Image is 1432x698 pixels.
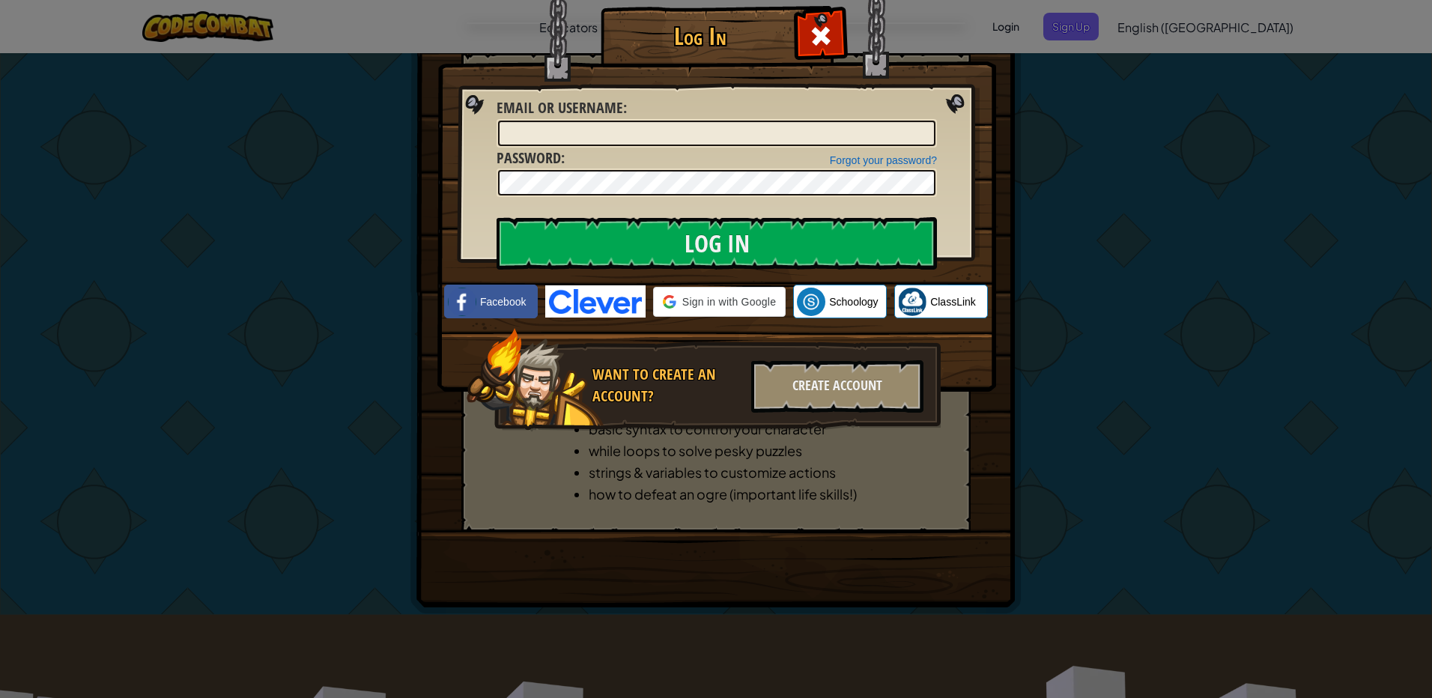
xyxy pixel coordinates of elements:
span: Email or Username [497,97,623,118]
a: Forgot your password? [830,154,937,166]
span: ClassLink [930,294,976,309]
input: Log In [497,217,937,270]
div: Want to create an account? [592,364,742,407]
span: Schoology [829,294,878,309]
span: Sign in with Google [682,294,776,309]
img: facebook_small.png [448,288,476,316]
span: Password [497,148,561,168]
img: schoology.png [797,288,825,316]
div: Sign in with Google [653,287,786,317]
div: Create Account [751,360,923,413]
img: classlink-logo-small.png [898,288,926,316]
label: : [497,148,565,169]
h1: Log In [604,23,795,49]
label: : [497,97,627,119]
span: Facebook [480,294,526,309]
img: clever-logo-blue.png [545,285,646,318]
